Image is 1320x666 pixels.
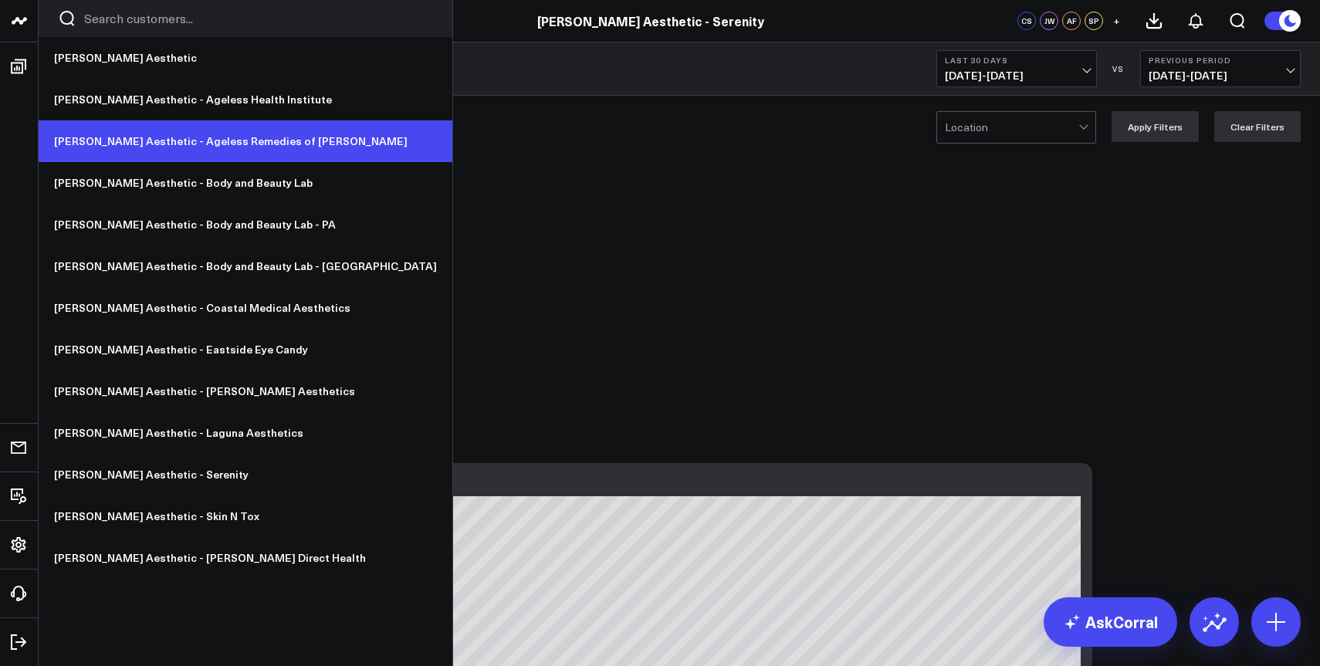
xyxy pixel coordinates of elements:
[39,162,452,204] a: [PERSON_NAME] Aesthetic - Body and Beauty Lab
[39,370,452,412] a: [PERSON_NAME] Aesthetic - [PERSON_NAME] Aesthetics
[39,495,452,537] a: [PERSON_NAME] Aesthetic - Skin N Tox
[1140,50,1301,87] button: Previous Period[DATE]-[DATE]
[39,79,452,120] a: [PERSON_NAME] Aesthetic - Ageless Health Institute
[1149,56,1292,65] b: Previous Period
[945,69,1088,82] span: [DATE] - [DATE]
[39,287,452,329] a: [PERSON_NAME] Aesthetic - Coastal Medical Aesthetics
[39,245,452,287] a: [PERSON_NAME] Aesthetic - Body and Beauty Lab - [GEOGRAPHIC_DATA]
[1062,12,1081,30] div: AF
[1044,597,1177,647] a: AskCorral
[39,412,452,454] a: [PERSON_NAME] Aesthetic - Laguna Aesthetics
[1214,111,1301,142] button: Clear Filters
[1085,12,1103,30] div: SP
[39,204,452,245] a: [PERSON_NAME] Aesthetic - Body and Beauty Lab - PA
[39,37,452,79] a: [PERSON_NAME] Aesthetic
[537,12,764,29] a: [PERSON_NAME] Aesthetic - Serenity
[945,56,1088,65] b: Last 30 Days
[58,9,76,28] button: Search customers button
[1113,15,1120,26] span: +
[39,537,452,579] a: [PERSON_NAME] Aesthetic - [PERSON_NAME] Direct Health
[39,329,452,370] a: [PERSON_NAME] Aesthetic - Eastside Eye Candy
[39,120,452,162] a: [PERSON_NAME] Aesthetic - Ageless Remedies of [PERSON_NAME]
[1107,12,1125,30] button: +
[1105,64,1132,73] div: VS
[39,454,452,495] a: [PERSON_NAME] Aesthetic - Serenity
[84,10,433,27] input: Search customers input
[1040,12,1058,30] div: JW
[936,50,1097,87] button: Last 30 Days[DATE]-[DATE]
[1112,111,1199,142] button: Apply Filters
[1017,12,1036,30] div: CS
[1149,69,1292,82] span: [DATE] - [DATE]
